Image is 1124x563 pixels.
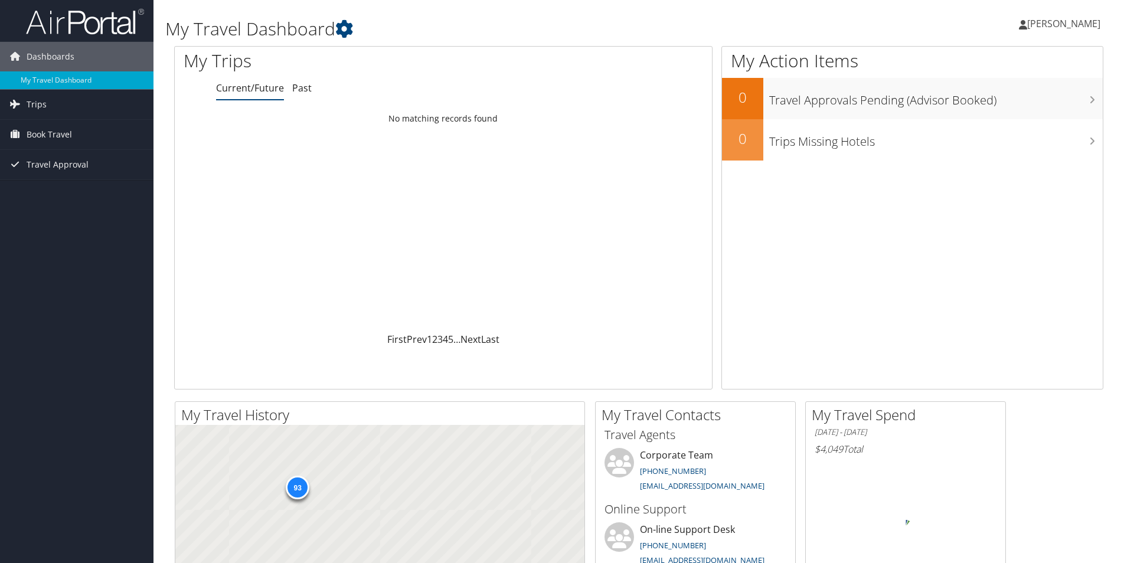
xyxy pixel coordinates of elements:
a: Current/Future [216,81,284,94]
a: [PHONE_NUMBER] [640,466,706,476]
h1: My Trips [184,48,479,73]
h2: My Travel Spend [812,405,1005,425]
span: [PERSON_NAME] [1027,17,1100,30]
a: 1 [427,333,432,346]
a: Next [460,333,481,346]
a: [PHONE_NUMBER] [640,540,706,551]
span: Trips [27,90,47,119]
a: 5 [448,333,453,346]
h1: My Travel Dashboard [165,17,796,41]
h1: My Action Items [722,48,1103,73]
a: Past [292,81,312,94]
a: 2 [432,333,437,346]
span: $4,049 [815,443,843,456]
a: 0Travel Approvals Pending (Advisor Booked) [722,78,1103,119]
h2: 0 [722,129,763,149]
h6: Total [815,443,996,456]
h2: My Travel Contacts [602,405,795,425]
a: 3 [437,333,443,346]
h3: Trips Missing Hotels [769,127,1103,150]
h3: Online Support [605,501,786,518]
a: Last [481,333,499,346]
h2: My Travel History [181,405,584,425]
h2: 0 [722,87,763,107]
h6: [DATE] - [DATE] [815,427,996,438]
td: No matching records found [175,108,712,129]
h3: Travel Approvals Pending (Advisor Booked) [769,86,1103,109]
a: 4 [443,333,448,346]
span: … [453,333,460,346]
li: Corporate Team [599,448,792,496]
span: Travel Approval [27,150,89,179]
div: 93 [286,475,309,499]
a: Prev [407,333,427,346]
span: Dashboards [27,42,74,71]
img: airportal-logo.png [26,8,144,35]
span: Book Travel [27,120,72,149]
a: [PERSON_NAME] [1019,6,1112,41]
h3: Travel Agents [605,427,786,443]
a: 0Trips Missing Hotels [722,119,1103,161]
a: First [387,333,407,346]
a: [EMAIL_ADDRESS][DOMAIN_NAME] [640,480,764,491]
